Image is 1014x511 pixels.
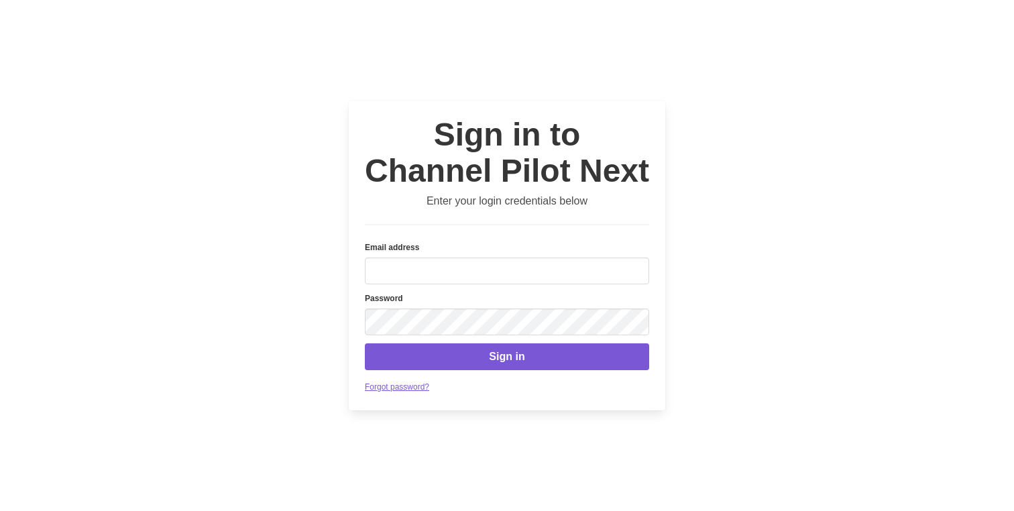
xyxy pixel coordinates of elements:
[489,349,524,365] span: Sign in
[365,294,403,303] span: Password
[365,243,419,252] span: Email address
[365,194,649,208] h3: Enter your login credentials below
[365,343,649,370] button: Sign in
[365,382,429,392] a: Forgot password?
[365,117,649,189] h1: Sign in to Channel Pilot Next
